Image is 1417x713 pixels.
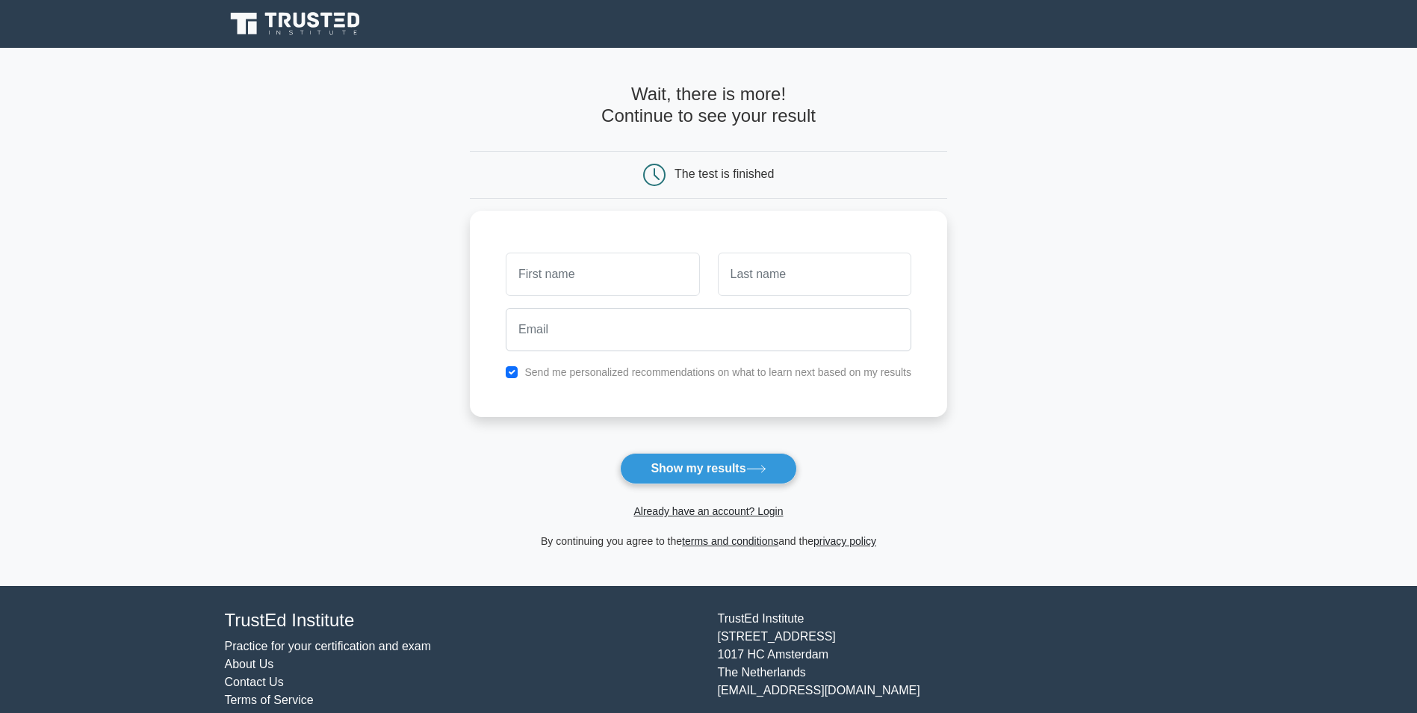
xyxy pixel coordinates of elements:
input: First name [506,253,699,296]
a: privacy policy [813,535,876,547]
a: terms and conditions [682,535,778,547]
a: Practice for your certification and exam [225,640,432,652]
h4: Wait, there is more! Continue to see your result [470,84,947,127]
input: Email [506,308,911,351]
a: Terms of Service [225,694,314,706]
input: Last name [718,253,911,296]
div: The test is finished [675,167,774,180]
a: Contact Us [225,676,284,688]
h4: TrustEd Institute [225,610,700,632]
a: Already have an account? Login [633,505,783,517]
button: Show my results [620,453,796,484]
div: By continuing you agree to the and the [461,532,956,550]
label: Send me personalized recommendations on what to learn next based on my results [524,366,911,378]
a: About Us [225,658,274,670]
